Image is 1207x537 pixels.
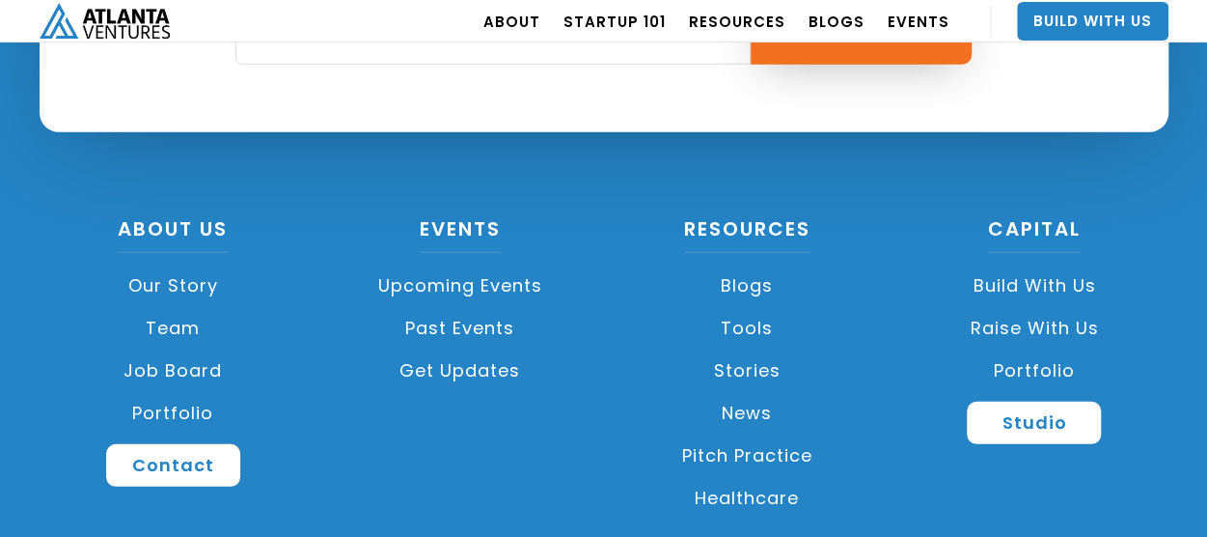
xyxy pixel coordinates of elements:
[684,215,810,253] a: Resources
[420,215,501,253] a: Events
[614,265,882,307] a: Blogs
[614,307,882,350] a: Tools
[900,307,1168,350] a: Raise with Us
[614,435,882,477] a: Pitch Practice
[40,392,308,435] a: Portfolio
[106,444,240,487] a: Contact
[900,265,1168,307] a: Build with us
[900,350,1168,392] a: Portfolio
[967,402,1101,444] a: Studio
[614,392,882,435] a: News
[988,215,1081,253] a: CAPITAL
[614,350,882,392] a: Stories
[40,265,308,307] a: Our Story
[1017,2,1168,41] a: Build With Us
[118,215,228,253] a: About US
[614,477,882,520] a: Healthcare
[326,350,594,392] a: Get Updates
[40,307,308,350] a: Team
[40,350,308,392] a: Job Board
[326,307,594,350] a: Past Events
[326,265,594,307] a: Upcoming Events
